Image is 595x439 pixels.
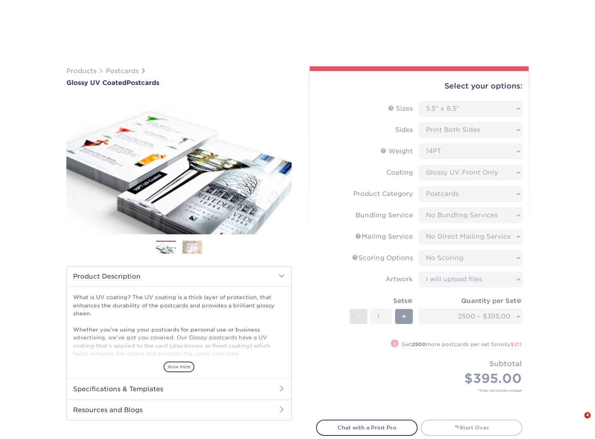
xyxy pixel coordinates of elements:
img: Postcards 02 [183,240,202,254]
img: Postcards 01 [156,241,176,255]
a: Start Over [421,420,522,435]
p: What is UV coating? The UV coating is a thick layer of protection, that enhances the durability o... [73,293,285,414]
h2: Specifications & Templates [67,379,291,399]
h2: Product Description [67,266,291,286]
img: Glossy UV Coated 01 [66,87,292,243]
span: Glossy UV Coated [66,79,126,87]
iframe: Intercom live chat [568,412,587,431]
a: Products [66,67,96,75]
div: Select your options: [316,71,522,101]
h1: Postcards [66,79,292,87]
a: Glossy UV CoatedPostcards [66,79,292,87]
h2: Resources and Blogs [67,399,291,420]
a: Chat with a Print Pro [316,420,418,435]
span: 4 [584,412,591,418]
a: Postcards [106,67,139,75]
span: show more [164,362,194,372]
